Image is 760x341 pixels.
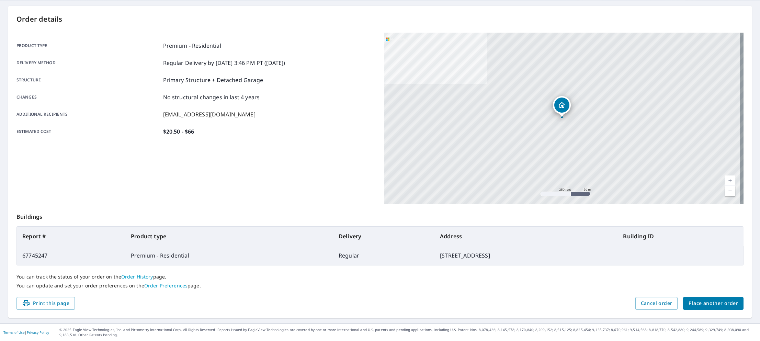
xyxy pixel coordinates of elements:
p: Premium - Residential [163,42,221,50]
p: | [3,330,49,334]
td: Premium - Residential [125,246,333,265]
td: 67745247 [17,246,125,265]
th: Product type [125,227,333,246]
button: Print this page [16,297,75,310]
p: Regular Delivery by [DATE] 3:46 PM PT ([DATE]) [163,59,285,67]
p: © 2025 Eagle View Technologies, Inc. and Pictometry International Corp. All Rights Reserved. Repo... [59,327,757,338]
p: You can update and set your order preferences on the page. [16,283,744,289]
span: Print this page [22,299,69,308]
a: Order Preferences [144,282,188,289]
div: Dropped pin, building 1, Residential property, 11 Crestwood Rd North Reading, MA 01864 [553,96,571,117]
p: Primary Structure + Detached Garage [163,76,263,84]
th: Address [434,227,617,246]
p: Changes [16,93,160,101]
p: Structure [16,76,160,84]
a: Terms of Use [3,330,25,335]
p: You can track the status of your order on the page. [16,274,744,280]
p: Delivery method [16,59,160,67]
td: [STREET_ADDRESS] [434,246,617,265]
th: Building ID [617,227,743,246]
a: Privacy Policy [27,330,49,335]
td: Regular [333,246,434,265]
a: Current Level 17, Zoom In [725,175,735,186]
p: Product type [16,42,160,50]
a: Order History [121,273,153,280]
p: No structural changes in last 4 years [163,93,260,101]
th: Delivery [333,227,434,246]
p: $20.50 - $66 [163,127,194,136]
p: Estimated cost [16,127,160,136]
span: Place another order [689,299,738,308]
p: Additional recipients [16,110,160,118]
button: Place another order [683,297,744,310]
a: Current Level 17, Zoom Out [725,186,735,196]
button: Cancel order [635,297,678,310]
p: Buildings [16,204,744,226]
th: Report # [17,227,125,246]
p: [EMAIL_ADDRESS][DOMAIN_NAME] [163,110,256,118]
span: Cancel order [641,299,672,308]
p: Order details [16,14,744,24]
